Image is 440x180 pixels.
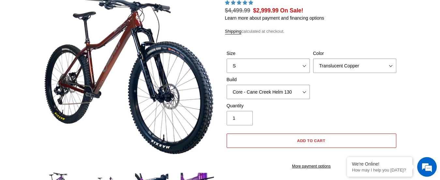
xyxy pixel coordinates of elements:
[227,76,310,83] label: Build
[297,138,326,143] span: Add to cart
[227,163,396,169] a: More payment options
[225,7,250,14] s: $4,499.99
[227,134,396,148] button: Add to cart
[352,168,407,172] p: How may I help you today?
[225,15,324,21] a: Learn more about payment and financing options
[352,161,407,167] div: We're Online!
[225,28,398,35] div: calculated at checkout.
[313,50,396,57] label: Color
[225,29,242,34] a: Shipping
[280,6,303,15] span: On Sale!
[227,50,310,57] label: Size
[227,102,310,109] label: Quantity
[253,7,279,14] span: $2,999.99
